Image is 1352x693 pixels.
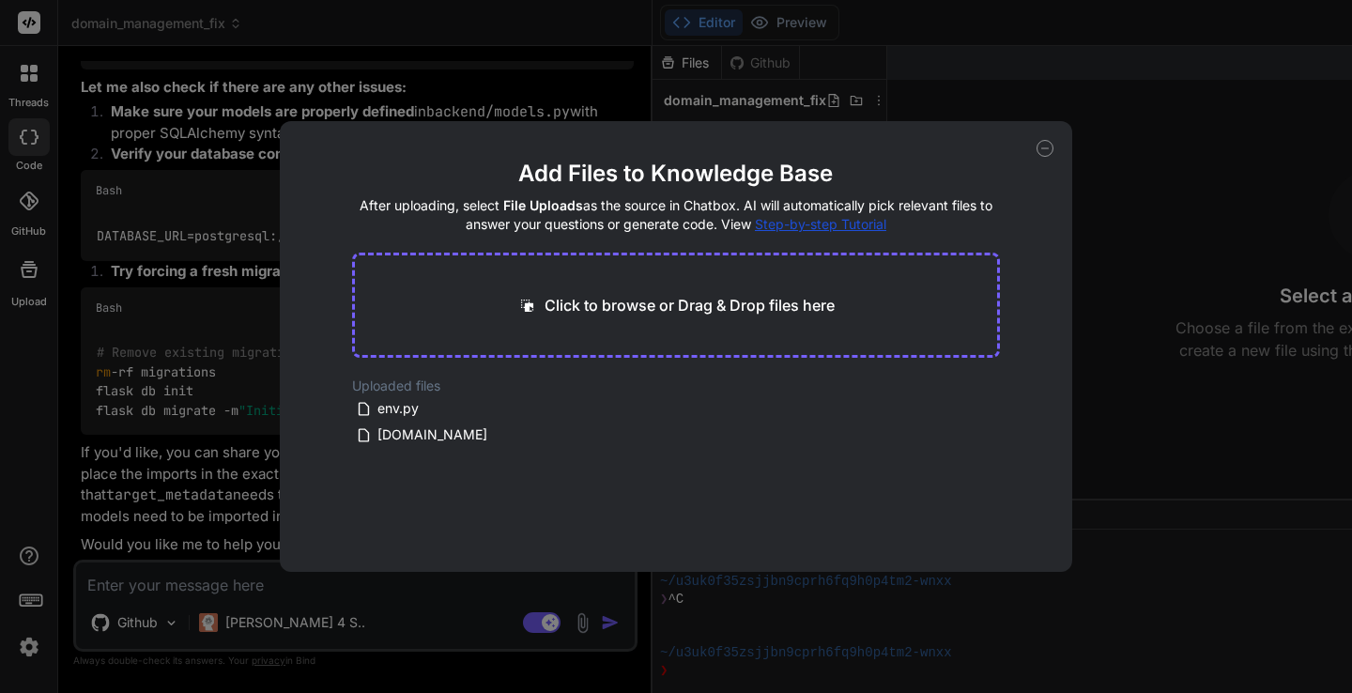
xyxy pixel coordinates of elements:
h4: After uploading, select as the source in Chatbox. AI will automatically pick relevant files to an... [352,196,1001,234]
span: Step-by-step Tutorial [755,216,886,232]
span: File Uploads [503,197,583,213]
h2: Uploaded files [352,377,1001,395]
h2: Add Files to Knowledge Base [352,159,1001,189]
p: Click to browse or Drag & Drop files here [545,294,835,316]
span: env.py [376,397,421,420]
span: [DOMAIN_NAME] [376,423,489,446]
